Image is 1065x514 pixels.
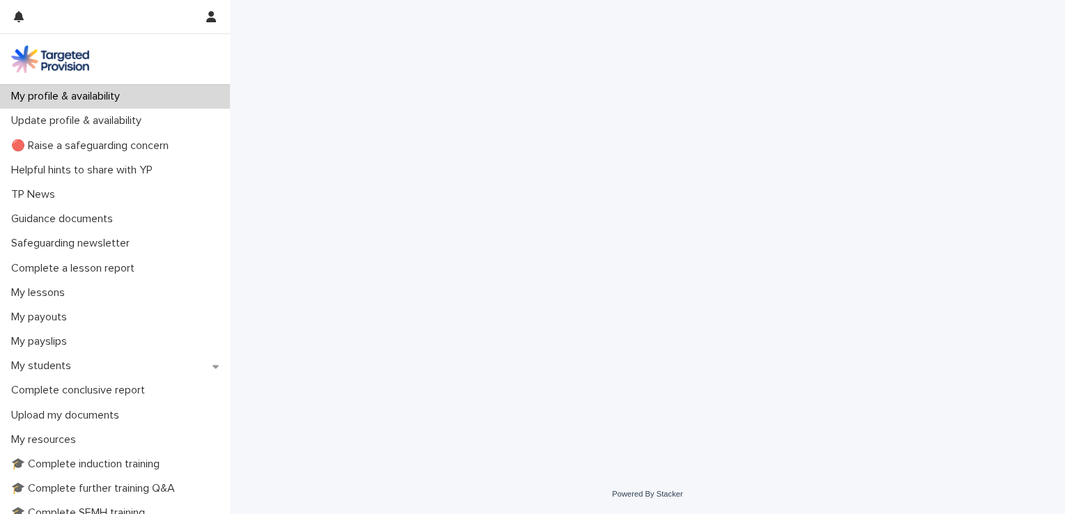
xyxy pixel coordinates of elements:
p: 🎓 Complete further training Q&A [6,482,186,495]
p: Upload my documents [6,409,130,422]
p: Helpful hints to share with YP [6,164,164,177]
p: My lessons [6,286,76,299]
p: 🎓 Complete induction training [6,458,171,471]
p: My payslips [6,335,78,348]
p: Guidance documents [6,212,124,226]
p: Update profile & availability [6,114,153,127]
p: My students [6,359,82,373]
p: Complete conclusive report [6,384,156,397]
p: Complete a lesson report [6,262,146,275]
p: Safeguarding newsletter [6,237,141,250]
p: My profile & availability [6,90,131,103]
p: My resources [6,433,87,446]
img: M5nRWzHhSzIhMunXDL62 [11,45,89,73]
a: Powered By Stacker [612,490,682,498]
p: 🔴 Raise a safeguarding concern [6,139,180,153]
p: My payouts [6,311,78,324]
p: TP News [6,188,66,201]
